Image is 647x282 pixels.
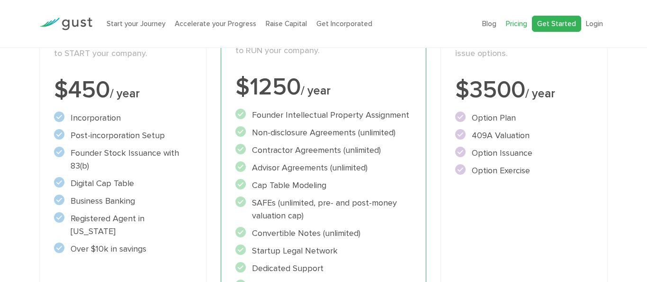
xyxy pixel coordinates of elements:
[455,112,593,124] li: Option Plan
[455,164,593,177] li: Option Exercise
[235,179,411,192] li: Cap Table Modeling
[235,109,411,122] li: Founder Intellectual Property Assignment
[235,244,411,257] li: Startup Legal Network
[54,38,192,59] p: Everything you need to START your company.
[301,84,331,98] span: / year
[235,144,411,157] li: Contractor Agreements (unlimited)
[54,147,192,172] li: Founder Stock Issuance with 83(b)
[107,19,165,28] a: Start your Journey
[455,78,593,102] div: $3500
[235,262,411,275] li: Dedicated Support
[54,195,192,207] li: Business Banking
[54,177,192,190] li: Digital Cap Table
[506,19,527,28] a: Pricing
[39,18,92,30] img: Gust Logo
[455,147,593,160] li: Option Issuance
[54,78,192,102] div: $450
[54,129,192,142] li: Post-incorporation Setup
[235,126,411,139] li: Non-disclosure Agreements (unlimited)
[54,243,192,255] li: Over $10k in savings
[110,86,140,101] span: / year
[235,75,411,99] div: $1250
[532,16,581,32] a: Get Started
[175,19,256,28] a: Accelerate your Progress
[54,112,192,124] li: Incorporation
[266,19,307,28] a: Raise Capital
[235,161,411,174] li: Advisor Agreements (unlimited)
[316,19,372,28] a: Get Incorporated
[482,19,496,28] a: Blog
[455,129,593,142] li: 409A Valuation
[586,19,603,28] a: Login
[235,227,411,240] li: Convertible Notes (unlimited)
[525,86,555,101] span: / year
[235,197,411,222] li: SAFEs (unlimited, pre- and post-money valuation cap)
[455,38,593,59] p: Everything you need to issue options.
[54,212,192,238] li: Registered Agent in [US_STATE]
